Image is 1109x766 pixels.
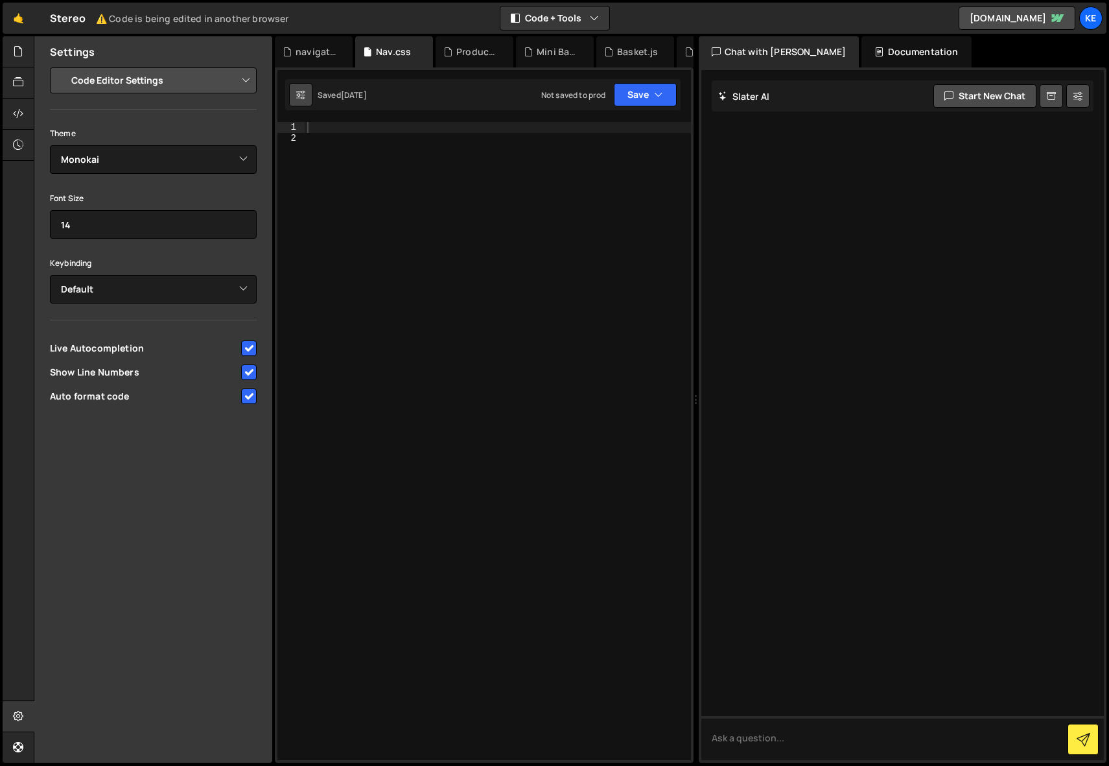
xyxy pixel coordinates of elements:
[50,45,95,59] h2: Settings
[376,45,411,58] div: Nav.css
[50,192,84,205] label: Font Size
[50,366,239,379] span: Show Line Numbers
[318,90,367,101] div: Saved
[277,133,305,144] div: 2
[718,90,770,102] h2: Slater AI
[341,90,367,101] div: [DATE]
[96,12,289,25] small: ⚠️ Code is being edited in another browser
[541,90,606,101] div: Not saved to prod
[50,257,92,270] label: Keybinding
[50,390,239,403] span: Auto format code
[50,10,289,26] div: Stereo
[537,45,578,58] div: Mini Basket Counter.js
[1079,6,1103,30] a: Ke
[3,3,34,34] a: 🤙
[699,36,859,67] div: Chat with [PERSON_NAME]
[614,83,677,106] button: Save
[861,36,971,67] div: Documentation
[50,342,239,355] span: Live Autocompletion
[959,6,1075,30] a: [DOMAIN_NAME]
[277,122,305,133] div: 1
[500,6,609,30] button: Code + Tools
[296,45,337,58] div: navigation.js
[456,45,498,58] div: Product Detail.css
[50,127,76,140] label: Theme
[617,45,658,58] div: Basket.js
[933,84,1036,108] button: Start new chat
